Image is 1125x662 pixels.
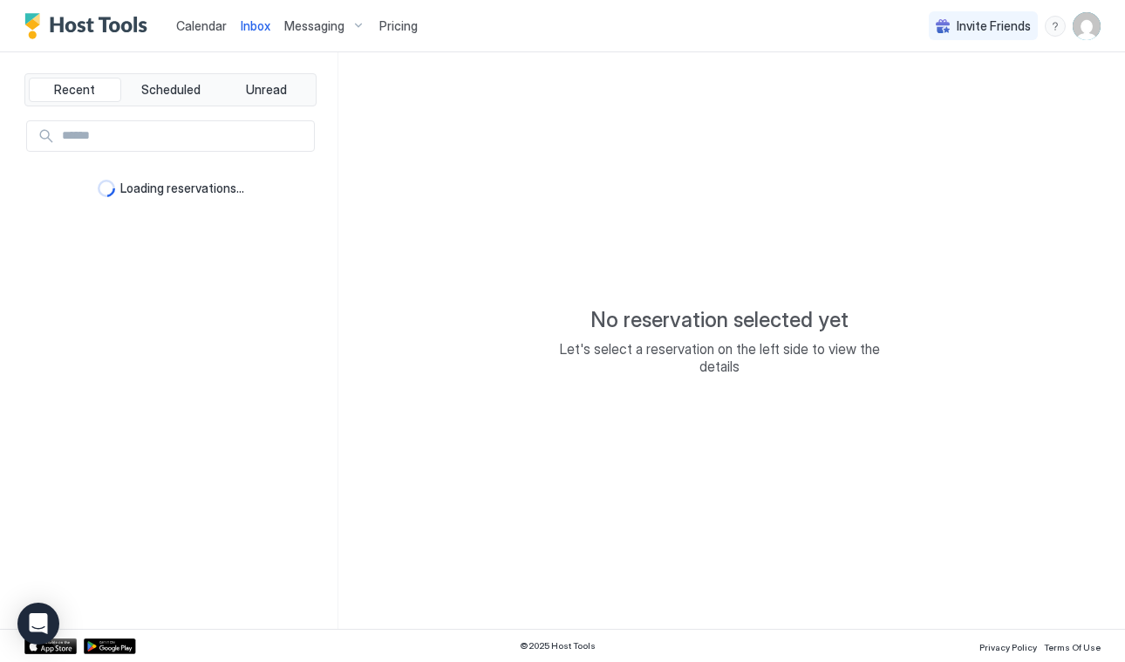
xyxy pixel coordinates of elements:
a: Host Tools Logo [24,13,155,39]
span: Invite Friends [957,18,1031,34]
span: No reservation selected yet [590,307,849,333]
button: Scheduled [125,78,217,102]
span: Inbox [241,18,270,33]
div: Open Intercom Messenger [17,603,59,645]
span: Unread [246,82,287,98]
button: Recent [29,78,121,102]
a: Inbox [241,17,270,35]
span: Terms Of Use [1044,642,1101,652]
a: Terms Of Use [1044,637,1101,655]
div: loading [98,180,115,197]
button: Unread [220,78,312,102]
div: tab-group [24,73,317,106]
span: Pricing [379,18,418,34]
div: User profile [1073,12,1101,40]
span: Calendar [176,18,227,33]
input: Input Field [55,121,314,151]
span: Recent [54,82,95,98]
span: Messaging [284,18,344,34]
span: © 2025 Host Tools [520,640,596,652]
a: Google Play Store [84,638,136,654]
span: Loading reservations... [120,181,244,196]
a: Calendar [176,17,227,35]
span: Privacy Policy [979,642,1037,652]
a: Privacy Policy [979,637,1037,655]
a: App Store [24,638,77,654]
span: Let's select a reservation on the left side to view the details [545,340,894,375]
span: Scheduled [141,82,201,98]
div: menu [1045,16,1066,37]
